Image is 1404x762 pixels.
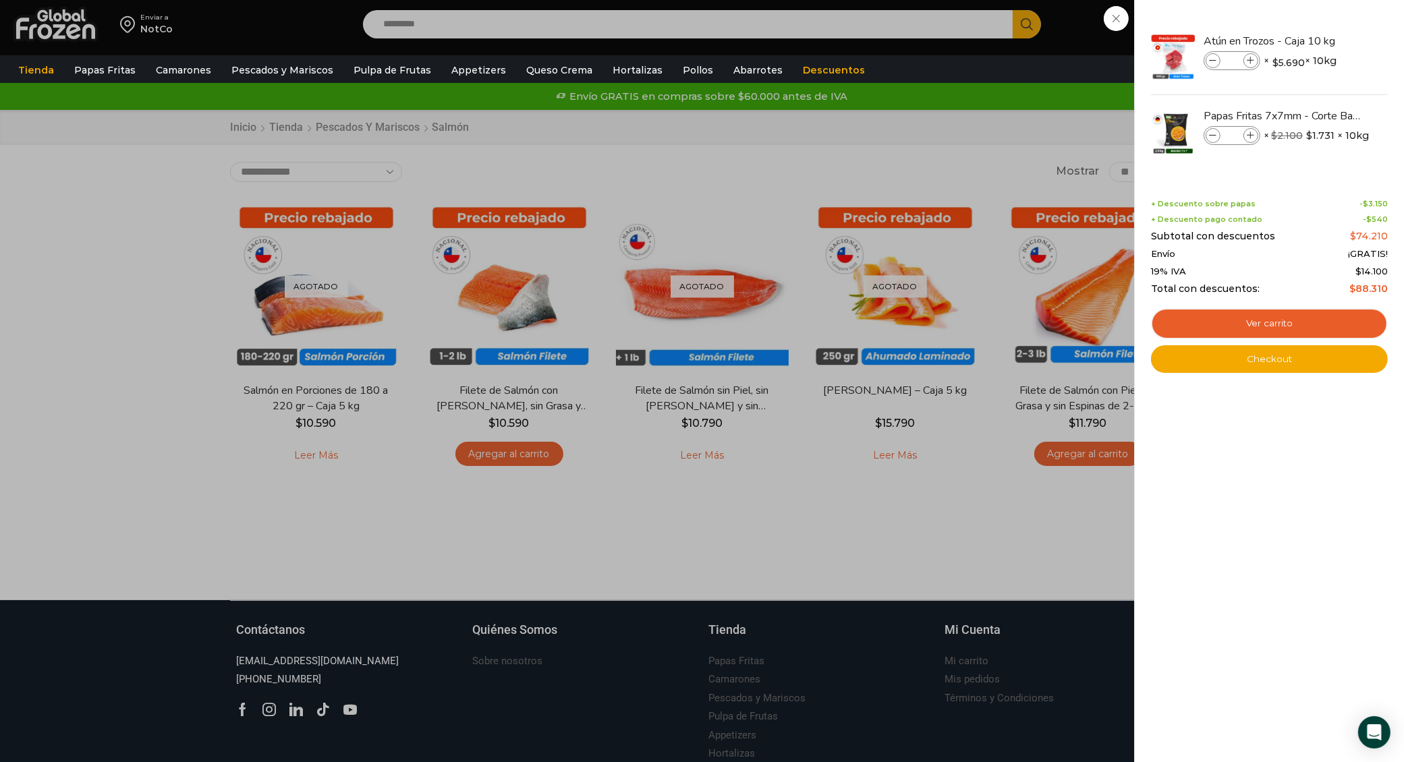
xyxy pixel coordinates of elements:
[1151,308,1388,339] a: Ver carrito
[1151,200,1256,208] span: + Descuento sobre papas
[1358,716,1391,749] div: Open Intercom Messenger
[1151,283,1260,295] span: Total con descuentos:
[1204,34,1364,49] a: Atún en Trozos - Caja 10 kg
[1366,214,1372,224] span: $
[1151,215,1262,224] span: + Descuento pago contado
[606,57,669,83] a: Hortalizas
[1271,129,1303,142] bdi: 2.100
[1348,249,1388,260] span: ¡GRATIS!
[225,57,340,83] a: Pescados y Mariscos
[149,57,218,83] a: Camarones
[676,57,720,83] a: Pollos
[1350,230,1356,242] span: $
[1355,266,1388,276] span: 14.100
[1151,345,1388,374] a: Checkout
[11,57,61,83] a: Tienda
[1222,128,1242,143] input: Product quantity
[796,57,872,83] a: Descuentos
[1306,129,1312,142] span: $
[1359,200,1388,208] span: -
[1272,56,1279,69] span: $
[1272,56,1305,69] bdi: 5.690
[1264,51,1337,70] span: × × 10kg
[1151,249,1175,260] span: Envío
[1366,214,1388,224] bdi: 540
[347,57,438,83] a: Pulpa de Frutas
[1204,109,1364,123] a: Papas Fritas 7x7mm - Corte Bastón - Caja 10 kg
[1349,283,1355,295] span: $
[67,57,142,83] a: Papas Fritas
[1363,199,1368,208] span: $
[445,57,513,83] a: Appetizers
[520,57,599,83] a: Queso Crema
[1264,126,1369,145] span: × × 10kg
[1355,266,1361,276] span: $
[1350,230,1388,242] bdi: 74.210
[1363,199,1388,208] bdi: 3.150
[1363,215,1388,224] span: -
[1151,231,1275,242] span: Subtotal con descuentos
[1271,129,1277,142] span: $
[1349,283,1388,295] bdi: 88.310
[1222,53,1242,68] input: Product quantity
[1151,266,1186,277] span: 19% IVA
[727,57,789,83] a: Abarrotes
[1306,129,1335,142] bdi: 1.731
